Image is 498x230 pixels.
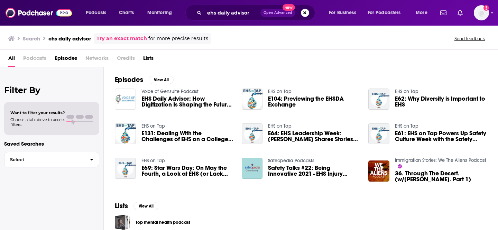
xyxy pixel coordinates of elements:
a: EHS on Tap [395,89,418,94]
a: Show notifications dropdown [455,7,465,19]
span: Podcasts [23,53,46,67]
button: open menu [363,7,411,18]
span: Podcasts [86,8,106,18]
a: EHS Daily Advisor: How Digitization Is Shaping the Future of EHS and Compliance [141,96,233,108]
span: Choose a tab above to access filters. [10,117,65,127]
a: EHS on Tap [268,89,292,94]
img: E104: Previewing the EHSDA Exchange [242,89,263,110]
input: Search podcasts, credits, & more... [204,7,260,18]
img: Safety Talks #22: Being Innovative 2021 - EHS Injury Preventative Tech Tools [242,158,263,179]
span: Credits [117,53,135,67]
h2: Episodes [115,75,143,84]
a: EHS on Tap [141,123,165,129]
svg: Add a profile image [483,5,489,11]
img: E69: Star Wars Day: On May the Fourth, a Look at EHS (or Lack Thereof) in a Galaxy Far, Far Away [115,158,136,179]
span: Networks [85,53,109,67]
img: E62: Why Diversity is Important to EHS [368,89,389,110]
a: EpisodesView All [115,75,174,84]
button: open menu [142,7,181,18]
a: E61: EHS on Tap Powers Up Safety Culture Week with the Safety Justice League! [395,130,487,142]
span: E64: EHS Leadership Week: [PERSON_NAME] Shares Stories and Advice for Success [268,130,360,142]
a: Episodes [55,53,77,67]
span: For Business [329,8,356,18]
img: EHS Daily Advisor: How Digitization Is Shaping the Future of EHS and Compliance [115,89,136,110]
a: top mental health podcast [136,219,190,226]
button: Open AdvancedNew [260,9,295,17]
span: Monitoring [147,8,172,18]
a: EHS on Tap [395,123,418,129]
p: Saved Searches [4,140,99,147]
span: Logged in as Marketing09 [474,5,489,20]
a: Show notifications dropdown [437,7,449,19]
a: Lists [143,53,154,67]
a: E69: Star Wars Day: On May the Fourth, a Look at EHS (or Lack Thereof) in a Galaxy Far, Far Away [141,165,233,177]
a: EHS on Tap [141,158,165,164]
span: Select [4,157,84,162]
a: Charts [114,7,138,18]
button: View All [133,202,158,210]
img: User Profile [474,5,489,20]
button: Send feedback [452,36,487,42]
a: E64: EHS Leadership Week: Mary J. Stine Shares Stories and Advice for Success [268,130,360,142]
img: Podchaser - Follow, Share and Rate Podcasts [6,6,72,19]
span: Open Advanced [264,11,292,15]
a: Safety Talks #22: Being Innovative 2021 - EHS Injury Preventative Tech Tools [268,165,360,177]
button: open menu [81,7,115,18]
img: 36. Through The Desert. (w/Ehsan Zaffar. Part 1) [368,160,389,182]
a: ListsView All [115,202,158,210]
a: Try an exact match [96,35,147,43]
span: More [416,8,427,18]
span: Charts [119,8,134,18]
span: For Podcasters [368,8,401,18]
h2: Filter By [4,85,99,95]
span: 36. Through The Desert. (w/[PERSON_NAME]. Part 1) [395,171,487,182]
a: top mental health podcast [115,214,130,230]
a: EHS on Tap [268,123,292,129]
button: open menu [324,7,365,18]
h2: Lists [115,202,128,210]
a: Safeopedia Podcasts [268,158,314,164]
a: E104: Previewing the EHSDA Exchange [268,96,360,108]
button: Show profile menu [474,5,489,20]
div: Search podcasts, credits, & more... [192,5,322,21]
a: Immigration Stories: We The Aliens Podcast [395,157,486,163]
span: New [283,4,295,11]
h3: Search [23,35,40,42]
button: View All [149,76,174,84]
span: Want to filter your results? [10,110,65,115]
span: for more precise results [148,35,208,43]
a: E62: Why Diversity is Important to EHS [395,96,487,108]
button: open menu [411,7,436,18]
a: 36. Through The Desert. (w/Ehsan Zaffar. Part 1) [395,171,487,182]
img: E131: Dealing With the Challenges of EHS on a College Campus [115,123,136,144]
img: E61: EHS on Tap Powers Up Safety Culture Week with the Safety Justice League! [368,123,389,144]
img: E64: EHS Leadership Week: Mary J. Stine Shares Stories and Advice for Success [242,123,263,144]
button: Select [4,152,99,167]
a: All [8,53,15,67]
a: E131: Dealing With the Challenges of EHS on a College Campus [141,130,233,142]
h3: ehs daily advisor [48,35,91,42]
a: Voice of Gensuite Podcast [141,89,199,94]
